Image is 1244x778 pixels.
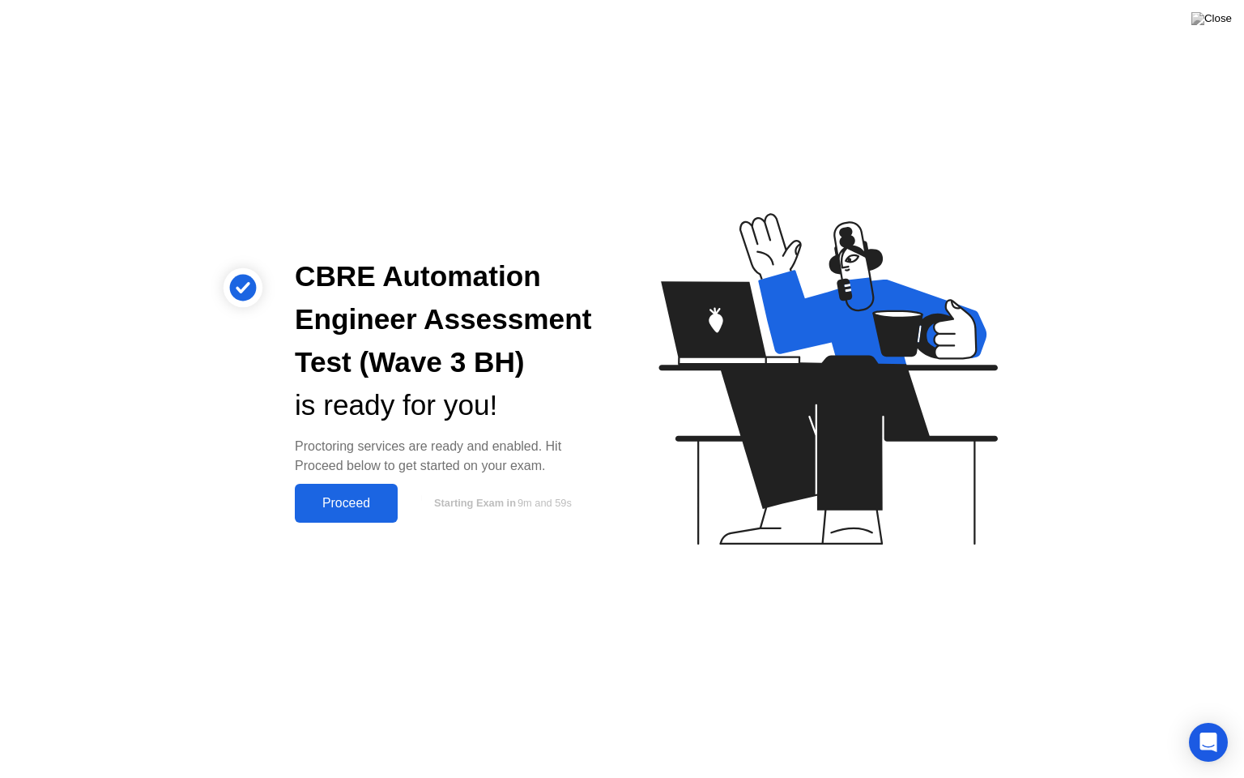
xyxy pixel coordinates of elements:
[1191,12,1232,25] img: Close
[295,484,398,523] button: Proceed
[295,255,596,383] div: CBRE Automation Engineer Assessment Test (Wave 3 BH)
[1189,723,1228,762] div: Open Intercom Messenger
[295,437,596,476] div: Proctoring services are ready and enabled. Hit Proceed below to get started on your exam.
[295,384,596,427] div: is ready for you!
[300,496,393,511] div: Proceed
[518,497,572,509] span: 9m and 59s
[406,488,596,519] button: Starting Exam in9m and 59s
